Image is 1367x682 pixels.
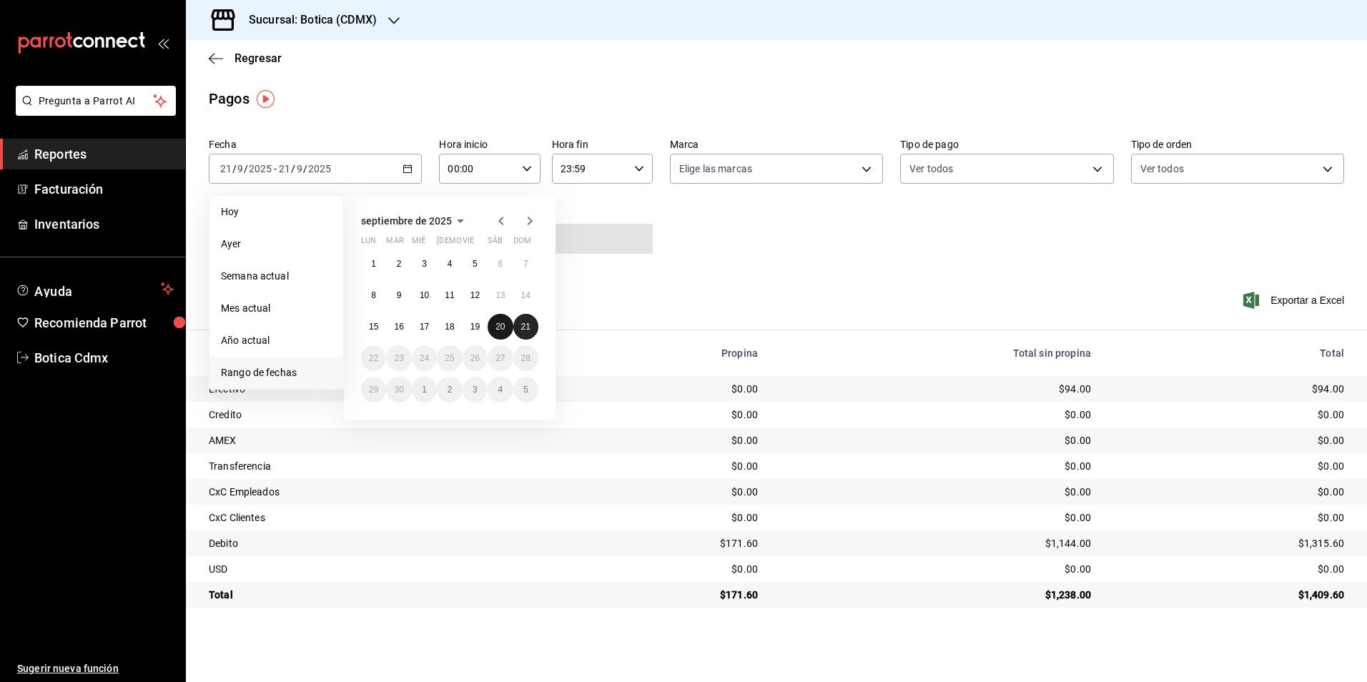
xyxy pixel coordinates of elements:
[781,433,1091,448] div: $0.00
[361,251,386,277] button: 1 de septiembre de 2025
[581,588,758,602] div: $171.60
[437,251,462,277] button: 4 de septiembre de 2025
[369,322,378,332] abbr: 15 de septiembre de 2025
[445,322,454,332] abbr: 18 de septiembre de 2025
[781,510,1091,525] div: $0.00
[157,37,169,49] button: open_drawer_menu
[412,345,437,371] button: 24 de septiembre de 2025
[463,282,488,308] button: 12 de septiembre de 2025
[219,163,232,174] input: --
[420,322,429,332] abbr: 17 de septiembre de 2025
[581,459,758,473] div: $0.00
[361,282,386,308] button: 8 de septiembre de 2025
[209,536,558,550] div: Debito
[278,163,291,174] input: --
[209,510,558,525] div: CxC Clientes
[1246,292,1344,309] button: Exportar a Excel
[209,51,282,65] button: Regresar
[291,163,295,174] span: /
[1114,433,1344,448] div: $0.00
[513,236,531,251] abbr: domingo
[581,485,758,499] div: $0.00
[439,139,540,149] label: Hora inicio
[221,365,332,380] span: Rango de fechas
[488,345,513,371] button: 27 de septiembre de 2025
[16,86,176,116] button: Pregunta a Parrot AI
[781,459,1091,473] div: $0.00
[781,536,1091,550] div: $1,144.00
[488,236,503,251] abbr: sábado
[34,280,155,297] span: Ayuda
[412,377,437,402] button: 1 de octubre de 2025
[1114,510,1344,525] div: $0.00
[670,139,883,149] label: Marca
[412,282,437,308] button: 10 de septiembre de 2025
[237,163,244,174] input: --
[422,385,427,395] abbr: 1 de octubre de 2025
[470,353,480,363] abbr: 26 de septiembre de 2025
[498,385,503,395] abbr: 4 de octubre de 2025
[463,377,488,402] button: 3 de octubre de 2025
[420,353,429,363] abbr: 24 de septiembre de 2025
[422,259,427,269] abbr: 3 de septiembre de 2025
[488,314,513,340] button: 20 de septiembre de 2025
[237,11,377,29] h3: Sucursal: Botica (CDMX)
[209,562,558,576] div: USD
[361,377,386,402] button: 29 de septiembre de 2025
[679,162,752,176] span: Elige las marcas
[209,88,250,109] div: Pagos
[513,314,538,340] button: 21 de septiembre de 2025
[470,290,480,300] abbr: 12 de septiembre de 2025
[232,163,237,174] span: /
[209,485,558,499] div: CxC Empleados
[488,282,513,308] button: 13 de septiembre de 2025
[495,353,505,363] abbr: 27 de septiembre de 2025
[437,377,462,402] button: 2 de octubre de 2025
[437,314,462,340] button: 18 de septiembre de 2025
[386,251,411,277] button: 2 de septiembre de 2025
[1114,485,1344,499] div: $0.00
[274,163,277,174] span: -
[1114,562,1344,576] div: $0.00
[781,562,1091,576] div: $0.00
[17,661,174,676] span: Sugerir nueva función
[307,163,332,174] input: ----
[513,377,538,402] button: 5 de octubre de 2025
[1114,347,1344,359] div: Total
[369,385,378,395] abbr: 29 de septiembre de 2025
[473,259,478,269] abbr: 5 de septiembre de 2025
[473,385,478,395] abbr: 3 de octubre de 2025
[521,322,530,332] abbr: 21 de septiembre de 2025
[448,385,453,395] abbr: 2 de octubre de 2025
[581,382,758,396] div: $0.00
[386,282,411,308] button: 9 de septiembre de 2025
[521,353,530,363] abbr: 28 de septiembre de 2025
[463,314,488,340] button: 19 de septiembre de 2025
[235,51,282,65] span: Regresar
[900,139,1113,149] label: Tipo de pago
[221,301,332,316] span: Mes actual
[361,236,376,251] abbr: lunes
[34,179,174,199] span: Facturación
[445,290,454,300] abbr: 11 de septiembre de 2025
[221,237,332,252] span: Ayer
[781,382,1091,396] div: $94.00
[448,259,453,269] abbr: 4 de septiembre de 2025
[257,90,275,108] img: Tooltip marker
[10,104,176,119] a: Pregunta a Parrot AI
[488,377,513,402] button: 4 de octubre de 2025
[397,290,402,300] abbr: 9 de septiembre de 2025
[495,322,505,332] abbr: 20 de septiembre de 2025
[581,407,758,422] div: $0.00
[371,259,376,269] abbr: 1 de septiembre de 2025
[513,251,538,277] button: 7 de septiembre de 2025
[495,290,505,300] abbr: 13 de septiembre de 2025
[523,259,528,269] abbr: 7 de septiembre de 2025
[412,314,437,340] button: 17 de septiembre de 2025
[581,562,758,576] div: $0.00
[397,259,402,269] abbr: 2 de septiembre de 2025
[1131,139,1344,149] label: Tipo de orden
[513,282,538,308] button: 14 de septiembre de 2025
